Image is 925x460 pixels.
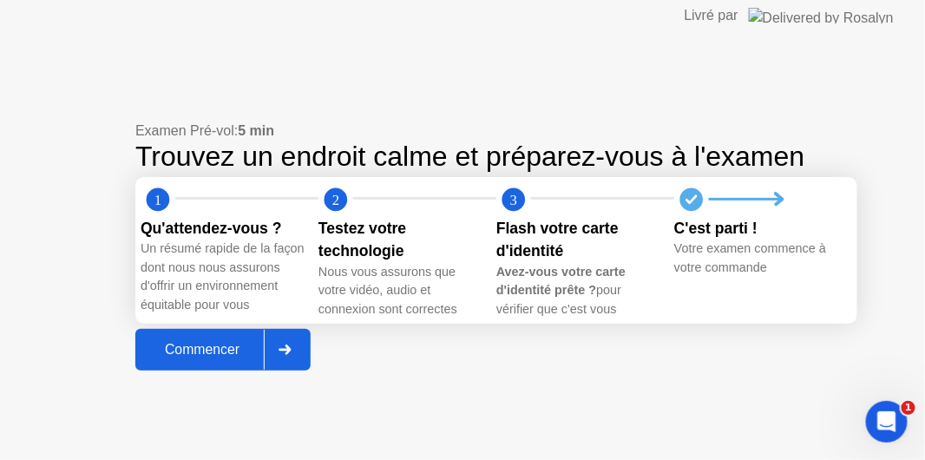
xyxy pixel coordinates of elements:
[141,240,305,314] div: Un résumé rapide de la façon dont nous nous assurons d'offrir un environnement équitable pour vous
[685,5,738,26] div: Livré par
[674,240,838,277] div: Votre examen commence à votre commande
[135,141,857,172] div: Trouvez un endroit calme et préparez-vous à l'examen
[238,123,274,138] b: 5 min
[902,401,915,415] span: 1
[510,191,517,207] text: 3
[318,263,482,319] div: Nous vous assurons que votre vidéo, audio et connexion sont correctes
[141,342,264,358] div: Commencer
[749,8,894,23] img: Delivered by Rosalyn
[318,217,482,263] div: Testez votre technologie
[332,191,339,207] text: 2
[135,329,311,371] button: Commencer
[496,217,660,263] div: Flash votre carte d'identité
[154,191,161,207] text: 1
[141,217,305,240] div: Qu'attendez-vous ?
[496,263,660,319] div: pour vérifier que c'est vous
[135,121,857,141] div: Examen Pré-vol:
[674,217,838,240] div: C'est parti !
[866,401,908,443] iframe: Intercom live chat
[496,265,626,298] b: Avez-vous votre carte d'identité prête ?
